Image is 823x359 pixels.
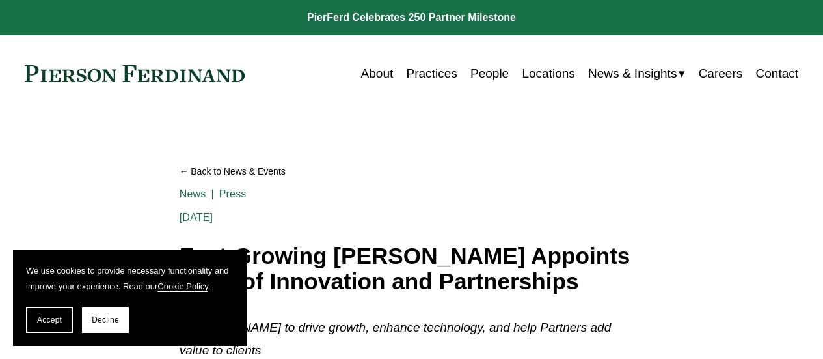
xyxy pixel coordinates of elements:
a: Back to News & Events [180,160,643,182]
a: Press [219,188,247,199]
section: Cookie banner [13,250,247,346]
a: Cookie Policy [157,281,208,291]
a: folder dropdown [588,61,685,86]
h1: Fast-Growing [PERSON_NAME] Appoints Head of Innovation and Partnerships [180,244,643,294]
button: Decline [82,307,129,333]
a: Careers [699,61,743,86]
span: [DATE] [180,212,213,223]
p: We use cookies to provide necessary functionality and improve your experience. Read our . [26,263,234,294]
span: News & Insights [588,63,677,85]
a: Practices [407,61,457,86]
em: [PERSON_NAME] to drive growth, enhance technology, and help Partners add value to clients [180,321,615,356]
span: Accept [37,315,62,324]
a: People [470,61,509,86]
a: Locations [522,61,574,86]
a: News [180,188,206,199]
a: Contact [756,61,799,86]
button: Accept [26,307,73,333]
a: About [361,61,394,86]
span: Decline [92,315,119,324]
